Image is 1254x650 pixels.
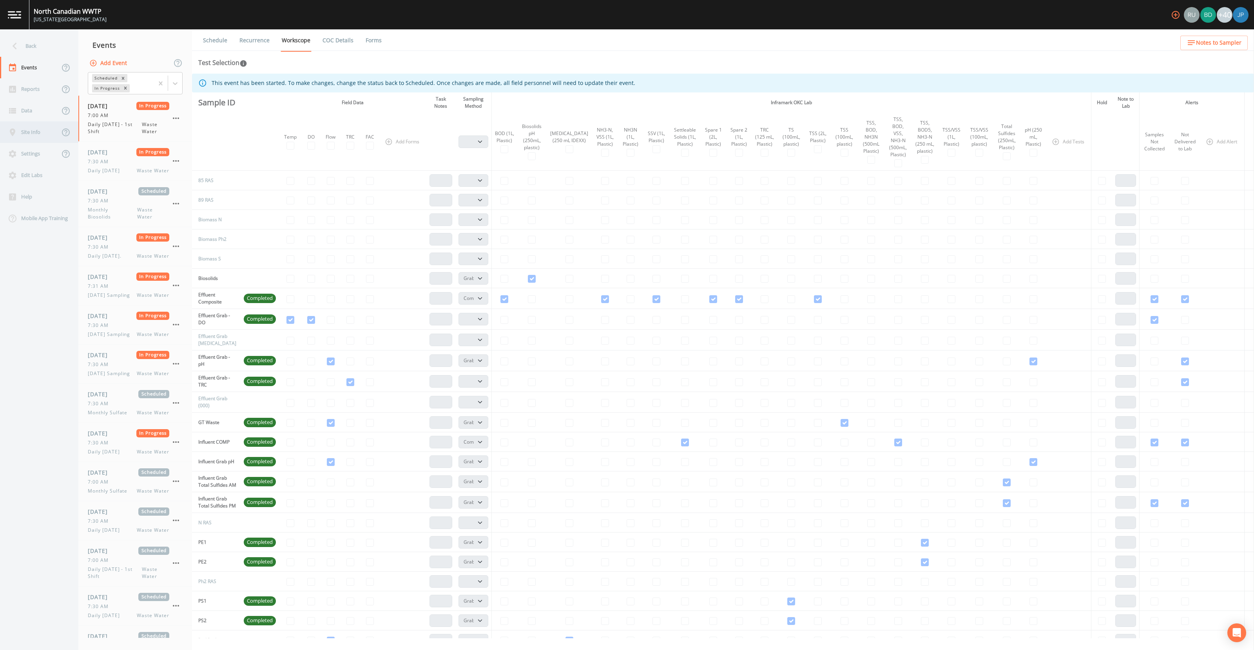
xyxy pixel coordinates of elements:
[88,361,113,368] span: 7:30 AM
[88,273,113,281] span: [DATE]
[88,121,142,135] span: Daily [DATE] - 1st Shift
[78,266,192,305] a: [DATE]In Progress7:31 AM[DATE] SamplingWaste Water
[281,29,312,52] a: Workscope
[455,92,491,113] th: Sampling Method
[549,130,589,144] div: [MEDICAL_DATA] (250 mL IDEXX)
[78,35,192,55] div: Events
[88,557,113,564] span: 7:00 AM
[137,448,169,455] span: Waste Water
[192,269,241,288] td: Biosolids
[192,452,241,471] td: Influent Grab pH
[92,84,121,92] div: In Progress
[1112,92,1139,113] th: Note to Lab
[192,288,241,309] td: Effluent Composite
[1196,38,1241,48] span: Notes to Sampler
[244,498,276,506] span: Completed
[491,92,1091,113] th: Inframark OKC Lab
[138,632,169,640] span: Scheduled
[1091,92,1112,113] th: Hold
[244,617,276,625] span: Completed
[495,130,514,144] div: BOD (1L, Plastic)
[861,119,881,155] div: TSS, BOD, NH3N (500mL Plastic)
[92,74,119,82] div: Scheduled
[88,351,113,359] span: [DATE]
[138,468,169,477] span: Scheduled
[88,612,125,619] span: Daily [DATE]
[88,518,113,525] span: 7:30 AM
[192,591,241,611] td: PS1
[88,429,113,437] span: [DATE]
[138,593,169,601] span: Scheduled
[344,134,357,141] div: TRC
[192,413,241,432] td: GT Waste
[88,487,132,495] span: Monthly Sulfate
[78,540,192,587] a: [DATE]Scheduled7:00 AMDaily [DATE] - 1st ShiftWaste Water
[78,227,192,266] a: [DATE]In Progress7:30 AMDaily [DATE].Waste Water
[137,409,169,416] span: Waste Water
[88,312,113,320] span: [DATE]
[136,233,170,242] span: In Progress
[1200,7,1216,23] div: Brock DeVeau
[364,29,383,51] a: Forms
[781,126,802,148] div: TS (100mL, plastic)
[704,126,723,148] div: Spare 1 (2L, Plastic)
[244,419,276,426] span: Completed
[1200,7,1216,23] img: 9f682ec1c49132a47ef547787788f57d
[192,229,241,249] td: Biomass Ph2
[78,423,192,462] a: [DATE]In Progress7:30 AMDaily [DATE]Waste Water
[321,29,355,51] a: COC Details
[88,283,113,290] span: 7:31 AM
[8,11,21,18] img: logo
[88,507,113,516] span: [DATE]
[192,330,241,350] td: Effluent Grab [MEDICAL_DATA]
[192,552,241,572] td: PE2
[137,206,169,220] span: Waste Water
[136,273,170,281] span: In Progress
[202,29,228,51] a: Schedule
[34,16,107,23] div: [US_STATE][GEOGRAPHIC_DATA]
[212,76,635,90] div: This event has been started. To make changes, change the status back to Scheduled. Once changes a...
[88,478,113,486] span: 7:00 AM
[88,187,113,195] span: [DATE]
[192,171,241,190] td: 85 RAS
[834,126,855,148] div: TSS (100mL, plastic)
[136,351,170,359] span: In Progress
[244,478,276,486] span: Completed
[88,322,113,329] span: 7:30 AM
[34,7,107,16] div: North Canadian WWTP
[88,206,137,220] span: Monthly Biosolids
[88,632,113,640] span: [DATE]
[88,390,113,398] span: [DATE]
[595,126,615,148] div: NH3-N, VSS (1L, Plastic)
[244,458,276,466] span: Completed
[996,123,1017,151] div: Total Sulfides (250mL, Plastic)
[88,253,126,260] span: Daily [DATE].
[88,439,113,446] span: 7:30 AM
[192,350,241,371] td: Effluent Grab - pH
[305,134,317,141] div: DO
[78,587,192,626] a: [DATE]Scheduled7:30 AMDaily [DATE]Waste Water
[244,377,276,385] span: Completed
[192,533,241,552] td: PE1
[244,294,276,302] span: Completed
[192,249,241,269] td: Biomass S
[136,312,170,320] span: In Progress
[88,197,113,204] span: 7:30 AM
[244,538,276,546] span: Completed
[88,547,113,555] span: [DATE]
[88,158,113,165] span: 7:30 AM
[192,210,241,229] td: Biomass N
[282,134,299,141] div: Temp
[192,492,241,513] td: Influent Grab Total Sulfides PM
[119,74,127,82] div: Remove Scheduled
[672,126,698,148] div: Settleable Solids (1L, Plastic)
[88,400,113,407] span: 7:30 AM
[968,126,990,148] div: TSS/VSS (100mL, plastic)
[88,292,135,299] span: [DATE] Sampling
[88,56,130,70] button: Add Event
[192,513,241,533] td: N RAS
[142,566,169,580] span: Waste Water
[621,126,641,148] div: NH3N (1L, Plastic)
[1140,113,1170,171] th: Samples Not Collected
[1183,7,1200,23] div: Russell Schindler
